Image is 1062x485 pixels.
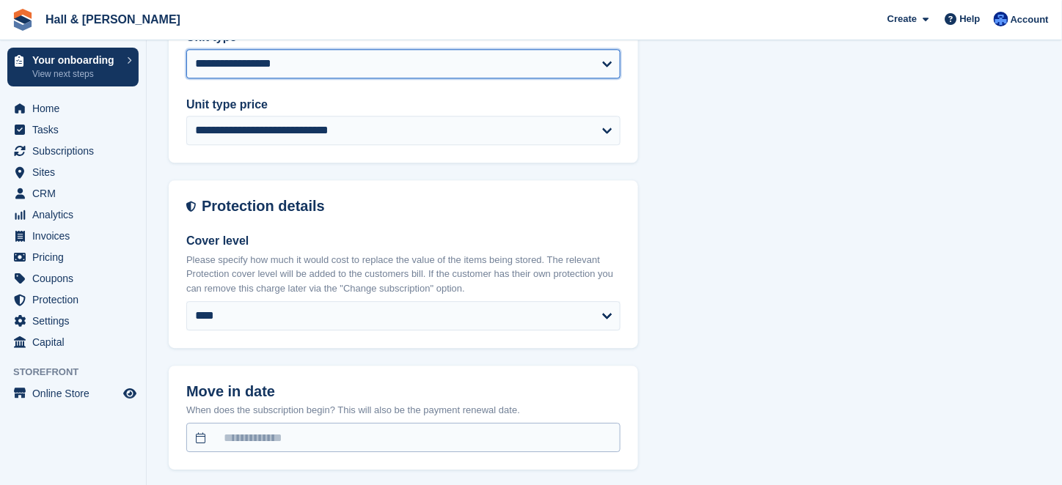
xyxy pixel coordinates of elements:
[32,162,120,182] span: Sites
[32,311,120,331] span: Settings
[32,332,120,352] span: Capital
[32,183,120,204] span: CRM
[40,7,186,32] a: Hall & [PERSON_NAME]
[32,289,120,310] span: Protection
[186,198,196,215] img: insurance-details-icon-731ffda60807649b61249b889ba3c5e2b5c27d34e2e1fb37a309f0fde93ff34a.svg
[7,247,139,267] a: menu
[121,385,139,402] a: Preview store
[7,332,139,352] a: menu
[7,311,139,331] a: menu
[887,12,917,26] span: Create
[7,204,139,225] a: menu
[7,383,139,404] a: menu
[960,12,981,26] span: Help
[202,198,620,215] h2: Protection details
[32,119,120,140] span: Tasks
[7,268,139,289] a: menu
[1011,12,1049,27] span: Account
[32,55,120,65] p: Your onboarding
[7,162,139,182] a: menu
[7,98,139,119] a: menu
[32,98,120,119] span: Home
[32,141,120,161] span: Subscriptions
[7,226,139,246] a: menu
[186,403,620,418] p: When does the subscription begin? This will also be the payment renewal date.
[186,96,620,114] label: Unit type price
[186,253,620,296] p: Please specify how much it would cost to replace the value of the items being stored. The relevan...
[32,226,120,246] span: Invoices
[32,67,120,81] p: View next steps
[32,204,120,225] span: Analytics
[32,268,120,289] span: Coupons
[186,232,620,250] label: Cover level
[32,247,120,267] span: Pricing
[7,289,139,310] a: menu
[7,48,139,86] a: Your onboarding View next steps
[32,383,120,404] span: Online Store
[994,12,1008,26] img: Claire Banham
[7,183,139,204] a: menu
[186,383,620,400] h2: Move in date
[7,119,139,140] a: menu
[7,141,139,161] a: menu
[12,9,34,31] img: stora-icon-8386f47178a22dfd0bd8f6a31ec36ba5ce8667c1dd55bd0f319d3a0aa187defe.svg
[13,365,146,380] span: Storefront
